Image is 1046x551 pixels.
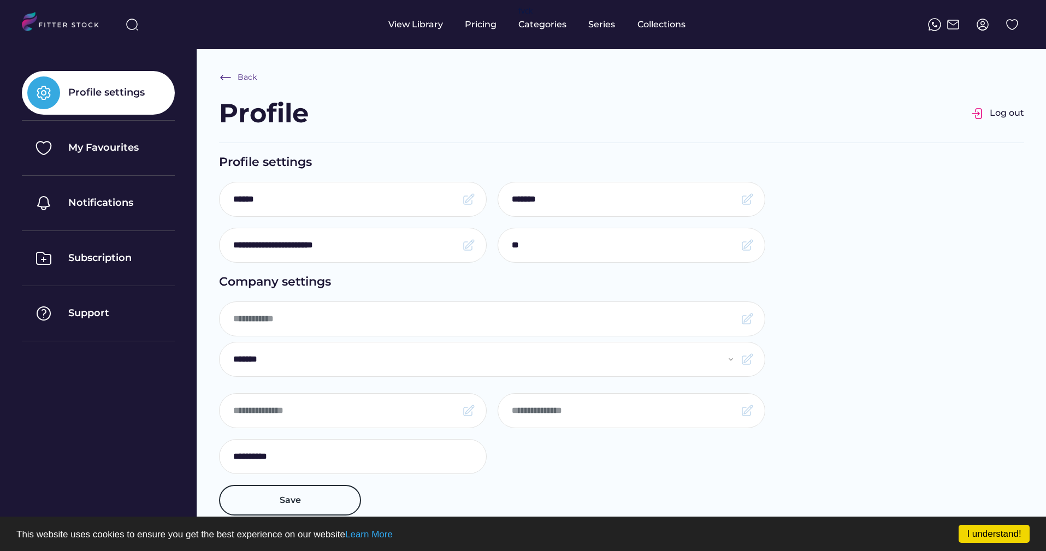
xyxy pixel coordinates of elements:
div: Collections [637,19,685,31]
a: Learn More [345,529,393,540]
div: Series [588,19,616,31]
div: Profile [219,95,309,132]
img: Frame.svg [741,193,754,206]
div: Subscription [68,251,132,265]
img: Group%201000002325%20%287%29.svg [27,297,60,330]
img: meteor-icons_whatsapp%20%281%29.svg [928,18,941,31]
img: Frame.svg [741,239,754,252]
div: Back [238,72,257,83]
img: Frame.svg [741,353,754,366]
img: Frame.svg [462,193,475,206]
div: fvck [518,5,533,16]
img: Group%201000002325%20%286%29.svg [27,242,60,275]
img: Group%201000002325%20%282%29.svg [27,132,60,164]
img: Group%201000002326.svg [971,107,984,120]
img: Frame.svg [741,312,754,325]
div: Company settings [219,274,1024,291]
div: Pricing [465,19,497,31]
a: I understand! [959,525,1030,543]
img: LOGO.svg [22,12,108,34]
img: Group%201000002325%20%281%29.svg [27,76,60,109]
div: My Favourites [68,141,139,155]
img: Frame%2051.svg [947,18,960,31]
img: Frame.svg [462,404,475,417]
div: Categories [518,19,566,31]
button: Save [219,485,361,516]
div: Profile settings [219,154,1024,171]
img: search-normal%203.svg [126,18,139,31]
img: Frame.svg [462,239,475,252]
img: Frame%20%286%29.svg [219,71,232,84]
img: profile-circle.svg [976,18,989,31]
div: View Library [388,19,443,31]
div: Log out [990,107,1024,119]
img: Group%201000002324%20%282%29.svg [1006,18,1019,31]
p: This website uses cookies to ensure you get the best experience on our website [16,530,1030,539]
div: Support [68,306,109,320]
img: Frame.svg [741,404,754,417]
div: Notifications [68,196,133,210]
img: Group%201000002325%20%284%29.svg [27,187,60,220]
div: Profile settings [68,86,145,99]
